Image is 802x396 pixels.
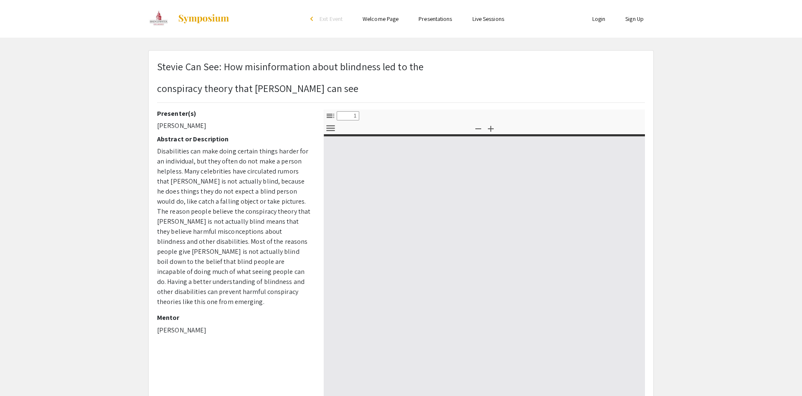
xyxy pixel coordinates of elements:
button: Tools [323,122,338,134]
a: Sign Up [625,15,644,23]
p: Disabilities can make doing certain things harder for an individual, but they often do not make a... [157,146,311,307]
a: Presentations [419,15,452,23]
img: BSU's Student Arts & Research Symposium (StARS) [148,8,169,29]
button: Zoom Out [471,122,485,134]
span: Exit Event [320,15,343,23]
h2: Mentor [157,314,311,322]
h2: Abstract or Description [157,135,311,143]
a: Welcome Page [363,15,398,23]
a: Login [592,15,606,23]
p: Stevie Can See: How misinformation about blindness led to the [157,59,424,74]
input: Page [337,111,359,120]
div: arrow_back_ios [310,16,315,21]
h2: Presenter(s) [157,110,311,118]
p: conspiracy theory that [PERSON_NAME] can see [157,81,424,96]
p: [PERSON_NAME] [157,121,311,131]
a: BSU's Student Arts & Research Symposium (StARS) [148,8,230,29]
button: Toggle Sidebar [323,110,338,122]
p: [PERSON_NAME] [157,325,311,335]
button: Zoom In [484,122,498,134]
img: Symposium by ForagerOne [178,14,230,24]
a: Live Sessions [472,15,504,23]
iframe: Chat [6,358,36,390]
